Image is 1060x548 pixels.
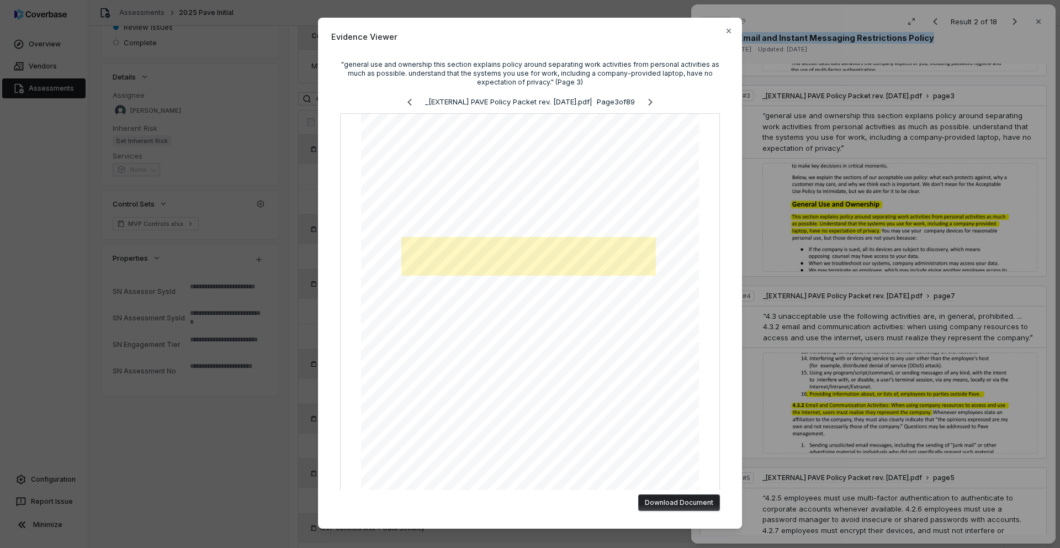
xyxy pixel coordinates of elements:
button: Previous page [399,96,421,109]
span: Evidence Viewer [331,31,729,43]
button: Download Document [638,494,720,511]
p: _[EXTERNAL] PAVE Policy Packet rev. [DATE].pdf | Page 3 of 89 [425,97,635,108]
button: Next page [639,96,661,109]
div: "general use and ownership this section explains policy around separating work activities from pe... [340,60,720,87]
